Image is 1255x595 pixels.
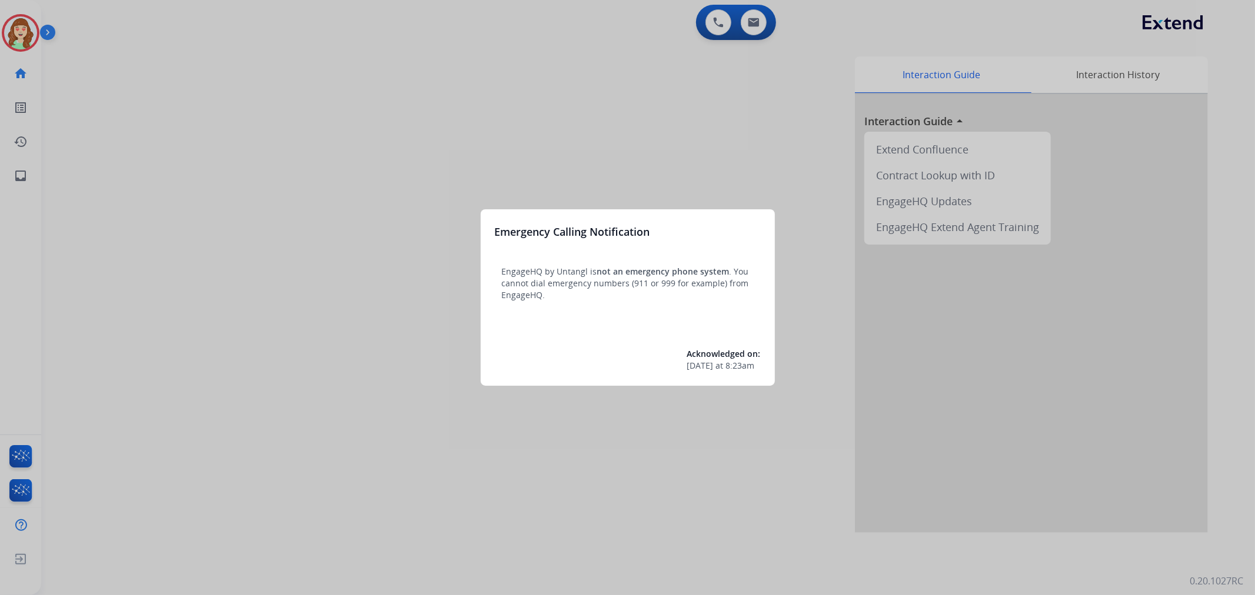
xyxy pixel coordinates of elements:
span: Acknowledged on: [687,348,761,359]
span: 8:23am [726,360,755,372]
p: 0.20.1027RC [1190,574,1243,588]
div: at [687,360,761,372]
span: not an emergency phone system [597,266,730,277]
p: EngageHQ by Untangl is . You cannot dial emergency numbers (911 or 999 for example) from EngageHQ. [502,266,754,301]
h3: Emergency Calling Notification [495,223,650,240]
span: [DATE] [687,360,714,372]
